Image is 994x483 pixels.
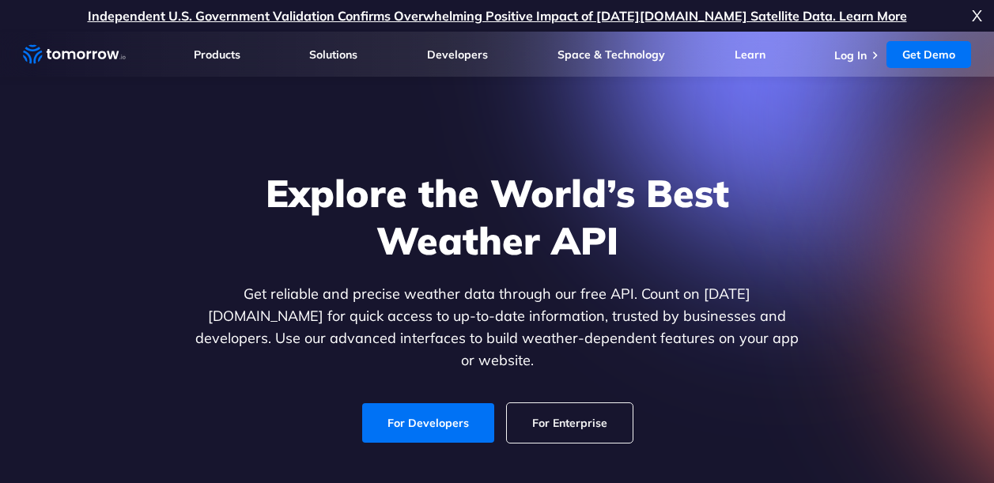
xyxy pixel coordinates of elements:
[192,169,803,264] h1: Explore the World’s Best Weather API
[194,47,240,62] a: Products
[834,48,867,62] a: Log In
[88,8,907,24] a: Independent U.S. Government Validation Confirms Overwhelming Positive Impact of [DATE][DOMAIN_NAM...
[507,403,633,443] a: For Enterprise
[192,283,803,372] p: Get reliable and precise weather data through our free API. Count on [DATE][DOMAIN_NAME] for quic...
[362,403,494,443] a: For Developers
[309,47,357,62] a: Solutions
[735,47,765,62] a: Learn
[557,47,665,62] a: Space & Technology
[886,41,971,68] a: Get Demo
[427,47,488,62] a: Developers
[23,43,126,66] a: Home link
